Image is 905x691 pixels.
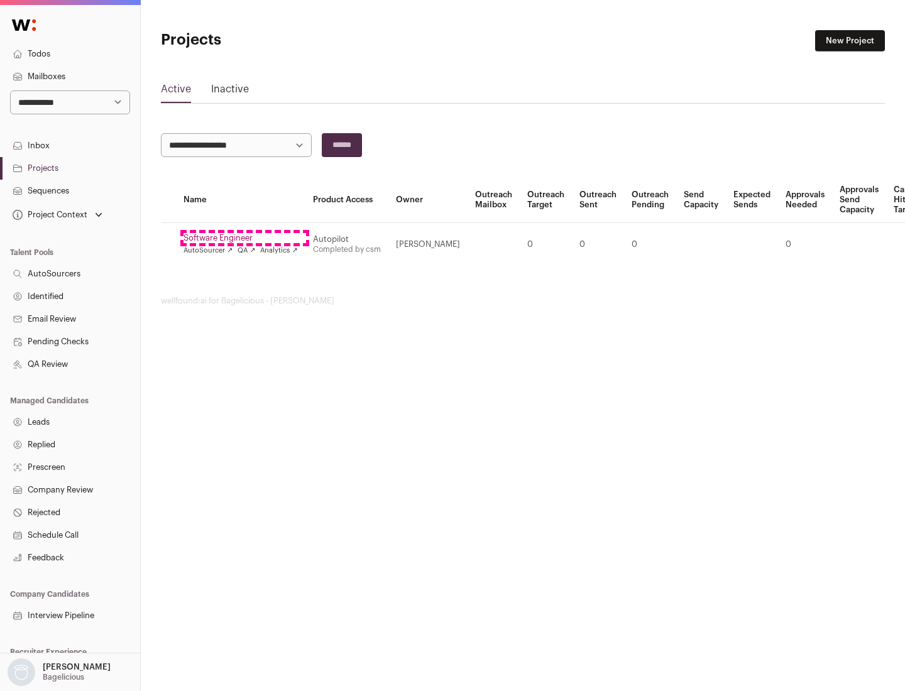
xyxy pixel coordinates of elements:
[520,177,572,223] th: Outreach Target
[260,246,297,256] a: Analytics ↗
[832,177,886,223] th: Approvals Send Capacity
[778,223,832,266] td: 0
[572,177,624,223] th: Outreach Sent
[388,223,468,266] td: [PERSON_NAME]
[43,672,84,682] p: Bagelicious
[184,233,298,243] a: Software Engineer
[676,177,726,223] th: Send Capacity
[8,658,35,686] img: nopic.png
[10,206,105,224] button: Open dropdown
[5,13,43,38] img: Wellfound
[388,177,468,223] th: Owner
[778,177,832,223] th: Approvals Needed
[184,246,233,256] a: AutoSourcer ↗
[313,234,381,244] div: Autopilot
[815,30,885,52] a: New Project
[161,82,191,102] a: Active
[624,177,676,223] th: Outreach Pending
[520,223,572,266] td: 0
[624,223,676,266] td: 0
[161,296,885,306] footer: wellfound:ai for Bagelicious - [PERSON_NAME]
[43,662,111,672] p: [PERSON_NAME]
[211,82,249,102] a: Inactive
[313,246,381,253] a: Completed by csm
[468,177,520,223] th: Outreach Mailbox
[238,246,255,256] a: QA ↗
[5,658,113,686] button: Open dropdown
[161,30,402,50] h1: Projects
[176,177,305,223] th: Name
[305,177,388,223] th: Product Access
[10,210,87,220] div: Project Context
[726,177,778,223] th: Expected Sends
[572,223,624,266] td: 0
